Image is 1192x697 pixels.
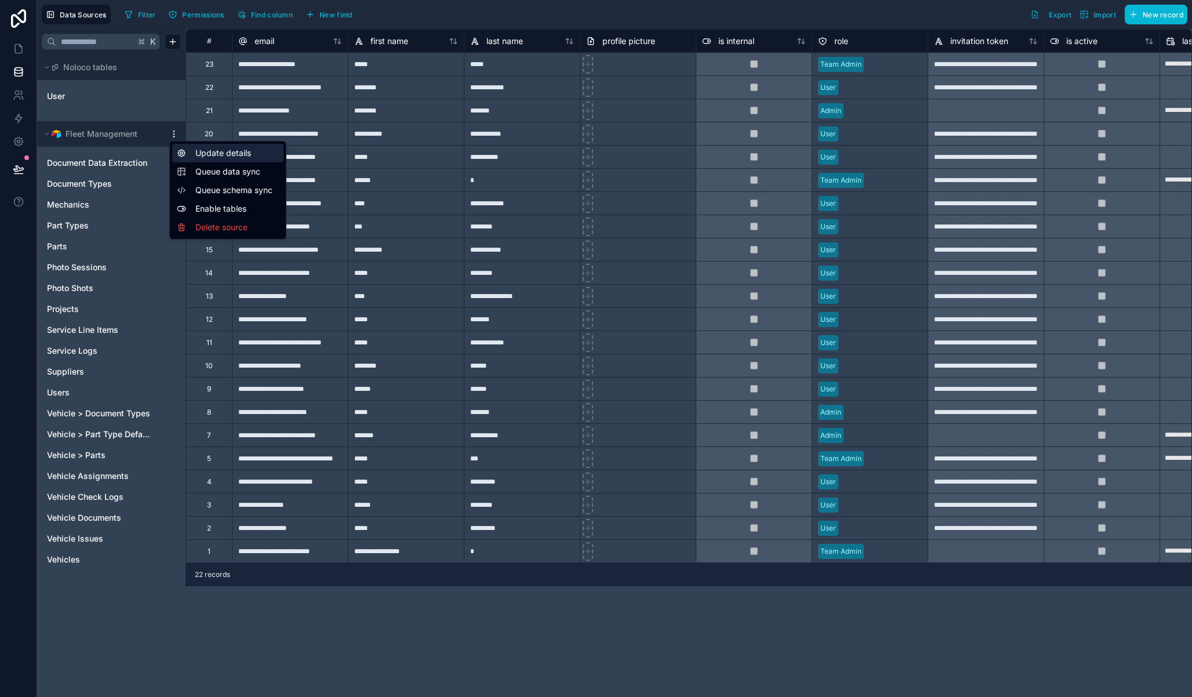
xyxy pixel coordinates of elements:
button: Queue schema sync [177,184,279,196]
button: Queue data sync [177,166,279,177]
span: Queue data sync [195,166,279,177]
div: Enable tables [172,199,284,218]
span: Queue schema sync [195,184,279,196]
div: Update details [172,144,284,162]
div: Delete source [172,218,284,237]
